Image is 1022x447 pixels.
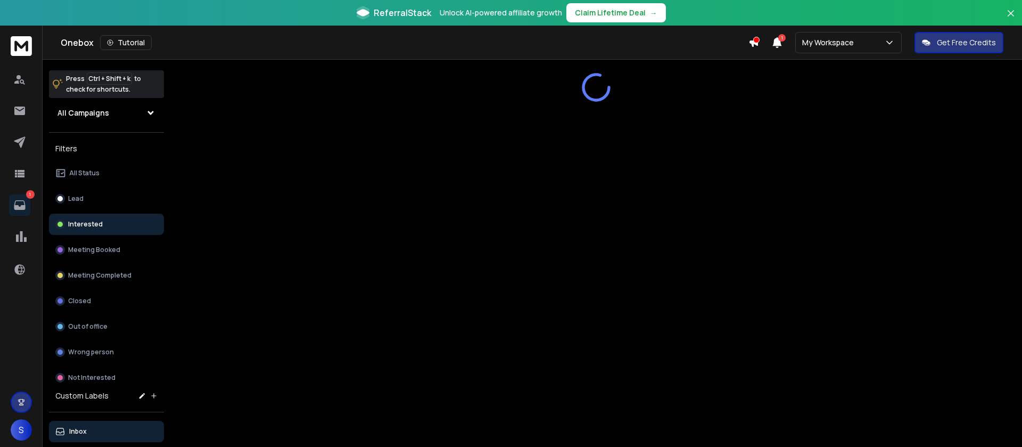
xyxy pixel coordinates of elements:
button: S [11,419,32,441]
h1: All Campaigns [57,108,109,118]
button: Wrong person [49,342,164,363]
button: Inbox [49,421,164,442]
button: Closed [49,290,164,312]
h3: Custom Labels [55,391,109,401]
p: Get Free Credits [937,37,996,48]
button: Not Interested [49,367,164,388]
p: Out of office [68,322,108,331]
div: Onebox [61,35,748,50]
button: Meeting Completed [49,265,164,286]
span: Ctrl + Shift + k [87,72,132,85]
span: → [650,7,657,18]
p: 1 [26,190,35,199]
button: Close banner [1004,6,1018,32]
p: Inbox [69,427,87,436]
p: Press to check for shortcuts. [66,74,141,95]
button: Interested [49,214,164,235]
button: Get Free Credits [914,32,1003,53]
p: Not Interested [68,373,116,382]
button: Meeting Booked [49,239,164,261]
p: Meeting Completed [68,271,131,280]
p: All Status [69,169,100,177]
p: Lead [68,194,84,203]
button: All Campaigns [49,102,164,124]
span: ReferralStack [374,6,431,19]
button: Lead [49,188,164,209]
p: Closed [68,297,91,305]
button: All Status [49,162,164,184]
p: My Workspace [802,37,858,48]
p: Unlock AI-powered affiliate growth [440,7,562,18]
button: Out of office [49,316,164,337]
button: Claim Lifetime Deal→ [566,3,666,22]
h3: Filters [49,141,164,156]
p: Meeting Booked [68,246,120,254]
p: Interested [68,220,103,229]
span: 1 [778,34,786,42]
a: 1 [9,194,30,216]
button: Tutorial [100,35,152,50]
p: Wrong person [68,348,114,356]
